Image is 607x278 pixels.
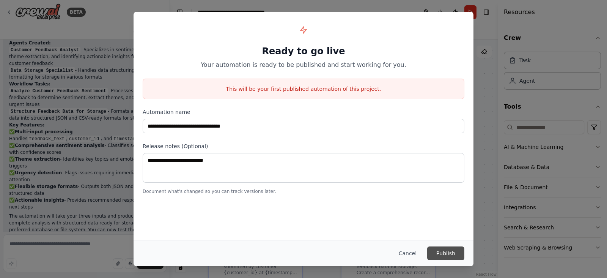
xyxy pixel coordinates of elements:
[143,60,464,69] p: Your automation is ready to be published and start working for you.
[427,246,464,260] button: Publish
[143,188,464,194] p: Document what's changed so you can track versions later.
[393,246,423,260] button: Cancel
[143,45,464,57] h1: Ready to go live
[143,142,464,150] label: Release notes (Optional)
[143,108,464,116] label: Automation name
[143,85,464,93] p: This will be your first published automation of this project.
